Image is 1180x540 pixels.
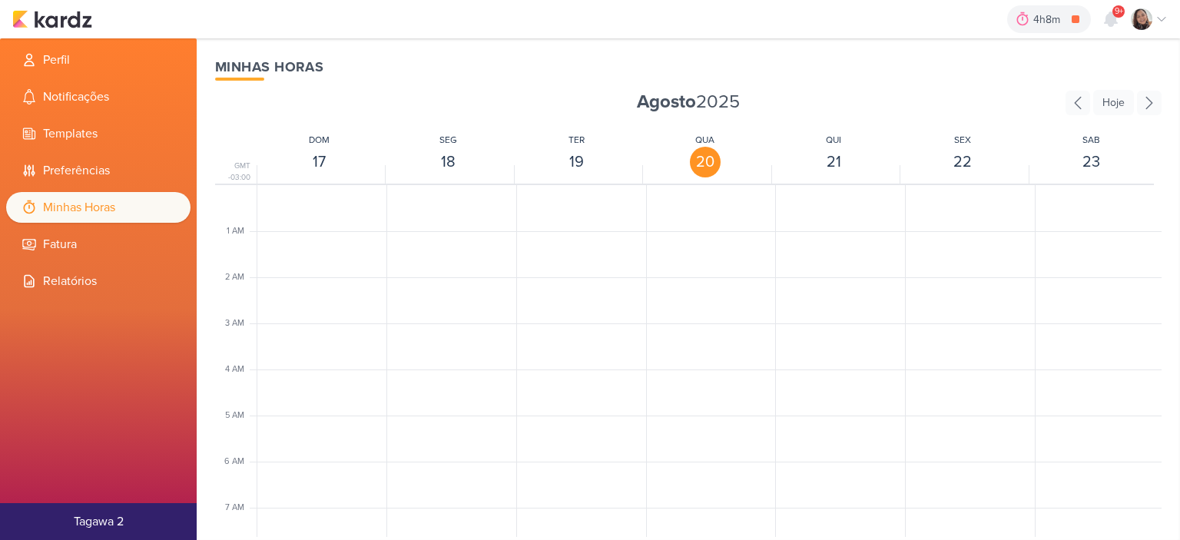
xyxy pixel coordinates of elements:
span: 2025 [637,90,740,114]
li: Perfil [6,45,191,75]
div: 7 AM [225,502,254,515]
div: 2 AM [225,271,254,284]
li: Fatura [6,229,191,260]
div: 1 AM [227,225,254,238]
img: Sharlene Khoury [1131,8,1152,30]
div: 20 [690,147,721,177]
strong: Agosto [637,91,696,113]
div: 6 AM [224,456,254,469]
div: QUA [695,133,714,147]
li: Minhas Horas [6,192,191,223]
div: TER [568,133,585,147]
div: 19 [562,147,592,177]
div: 21 [818,147,849,177]
div: SAB [1082,133,1100,147]
div: DOM [309,133,330,147]
div: 3 AM [225,317,254,330]
div: 17 [304,147,335,177]
div: 23 [1076,147,1106,177]
div: 18 [433,147,463,177]
div: 5 AM [225,409,254,422]
li: Notificações [6,81,191,112]
div: 22 [947,147,978,177]
div: 4 AM [225,363,254,376]
img: kardz.app [12,10,92,28]
span: 9+ [1115,5,1123,18]
div: Hoje [1093,90,1134,115]
div: QUI [826,133,841,147]
li: Relatórios [6,266,191,297]
li: Templates [6,118,191,149]
div: 4h8m [1033,12,1065,28]
div: GMT -03:00 [215,161,254,184]
div: SEX [954,133,971,147]
div: SEG [439,133,457,147]
li: Preferências [6,155,191,186]
div: Minhas Horas [215,57,1162,78]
